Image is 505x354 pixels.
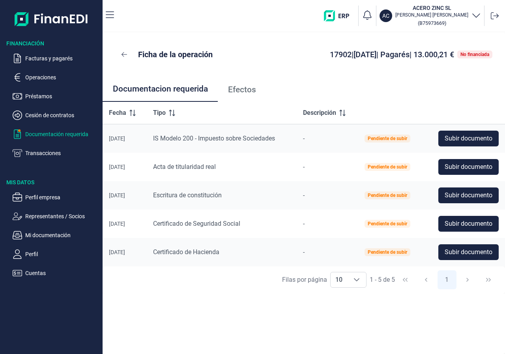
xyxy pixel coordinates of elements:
[25,129,99,139] p: Documentación requerida
[368,136,407,141] div: Pendiente de subir
[25,148,99,158] p: Transacciones
[218,77,266,103] a: Efectos
[13,111,99,120] button: Cesión de contratos
[13,129,99,139] button: Documentación requerida
[25,230,99,240] p: Mi documentación
[445,191,492,200] span: Subir documento
[13,268,99,278] button: Cuentas
[303,220,305,227] span: -
[282,275,327,285] div: Filas por página
[330,50,454,59] span: 17902 | [DATE] | Pagarés | 13.000,21 €
[438,159,499,175] button: Subir documento
[109,135,140,142] div: [DATE]
[109,164,140,170] div: [DATE]
[331,272,347,287] span: 10
[396,270,415,289] button: First Page
[153,248,219,256] span: Certificado de Hacienda
[380,4,481,28] button: ACACERO ZINC SL[PERSON_NAME] [PERSON_NAME](B75973669)
[25,268,99,278] p: Cuentas
[25,92,99,101] p: Préstamos
[445,162,492,172] span: Subir documento
[368,250,407,255] div: Pendiente de subir
[25,212,99,221] p: Representantes / Socios
[13,92,99,101] button: Préstamos
[438,244,499,260] button: Subir documento
[153,163,216,170] span: Acta de titularidad real
[109,108,126,118] span: Fecha
[438,131,499,146] button: Subir documento
[368,165,407,169] div: Pendiente de subir
[438,187,499,203] button: Subir documento
[25,73,99,82] p: Operaciones
[25,193,99,202] p: Perfil empresa
[368,193,407,198] div: Pendiente de subir
[445,247,492,257] span: Subir documento
[438,270,456,289] button: Page 1
[368,221,407,226] div: Pendiente de subir
[13,73,99,82] button: Operaciones
[303,163,305,170] span: -
[324,10,355,21] img: erp
[13,249,99,259] button: Perfil
[303,248,305,256] span: -
[347,272,366,287] div: Choose
[25,249,99,259] p: Perfil
[153,220,240,227] span: Certificado de Seguridad Social
[228,86,256,94] span: Efectos
[303,191,305,199] span: -
[303,135,305,142] span: -
[395,12,468,18] p: [PERSON_NAME] [PERSON_NAME]
[370,277,395,283] span: 1 - 5 de 5
[418,20,446,26] small: Copiar cif
[138,49,213,60] p: Ficha de la operación
[109,221,140,227] div: [DATE]
[13,212,99,221] button: Representantes / Socios
[15,6,88,32] img: Logo de aplicación
[13,54,99,63] button: Facturas y pagarés
[303,108,336,118] span: Descripción
[109,192,140,199] div: [DATE]
[25,111,99,120] p: Cesión de contratos
[460,52,489,57] div: No financiada
[13,148,99,158] button: Transacciones
[153,191,222,199] span: Escritura de constitución
[25,54,99,63] p: Facturas y pagarés
[479,270,498,289] button: Last Page
[445,219,492,229] span: Subir documento
[395,4,468,12] h3: ACERO ZINC SL
[153,108,166,118] span: Tipo
[103,77,218,103] a: Documentacion requerida
[382,12,389,20] p: AC
[153,135,275,142] span: IS Modelo 200 - Impuesto sobre Sociedades
[13,230,99,240] button: Mi documentación
[445,134,492,143] span: Subir documento
[438,216,499,232] button: Subir documento
[417,270,436,289] button: Previous Page
[13,193,99,202] button: Perfil empresa
[458,270,477,289] button: Next Page
[113,85,208,93] span: Documentacion requerida
[109,249,140,255] div: [DATE]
